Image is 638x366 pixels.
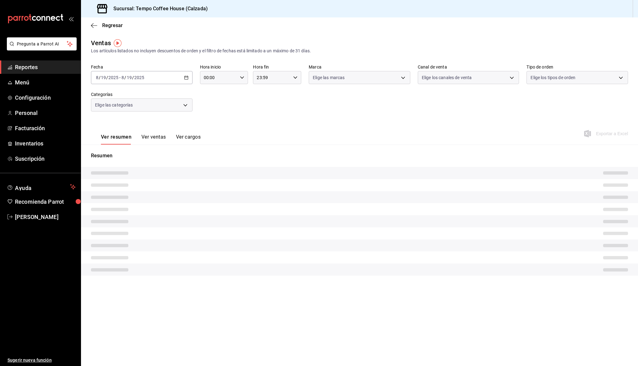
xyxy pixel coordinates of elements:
span: Suscripción [15,154,76,163]
p: Resumen [91,152,628,159]
button: open_drawer_menu [69,16,74,21]
div: Los artículos listados no incluyen descuentos de orden y el filtro de fechas está limitado a un m... [91,48,628,54]
span: Facturación [15,124,76,132]
input: -- [96,75,99,80]
label: Marca [309,65,410,69]
div: navigation tabs [101,134,201,145]
span: Elige los tipos de orden [531,74,575,81]
span: - [119,75,121,80]
button: Regresar [91,22,123,28]
span: Elige los canales de venta [422,74,472,81]
span: / [132,75,134,80]
img: Tooltip marker [114,39,121,47]
label: Categorías [91,92,193,97]
input: -- [126,75,132,80]
span: Sugerir nueva función [7,357,76,364]
span: Configuración [15,93,76,102]
span: Ayuda [15,183,68,191]
span: / [106,75,108,80]
span: Reportes [15,63,76,71]
span: Elige las categorías [95,102,133,108]
input: -- [101,75,106,80]
span: / [99,75,101,80]
span: [PERSON_NAME] [15,213,76,221]
span: Regresar [102,22,123,28]
button: Pregunta a Parrot AI [7,37,77,50]
label: Hora fin [253,65,301,69]
label: Tipo de orden [526,65,628,69]
span: Personal [15,109,76,117]
button: Ver ventas [141,134,166,145]
span: Recomienda Parrot [15,197,76,206]
input: ---- [134,75,145,80]
span: / [124,75,126,80]
button: Ver cargos [176,134,201,145]
a: Pregunta a Parrot AI [4,45,77,52]
input: ---- [108,75,119,80]
button: Ver resumen [101,134,131,145]
label: Hora inicio [200,65,248,69]
input: -- [121,75,124,80]
h3: Sucursal: Tempo Coffee House (Calzada) [108,5,208,12]
span: Menú [15,78,76,87]
div: Ventas [91,38,111,48]
span: Elige las marcas [313,74,345,81]
label: Canal de venta [418,65,519,69]
span: Inventarios [15,139,76,148]
span: Pregunta a Parrot AI [17,41,67,47]
label: Fecha [91,65,193,69]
